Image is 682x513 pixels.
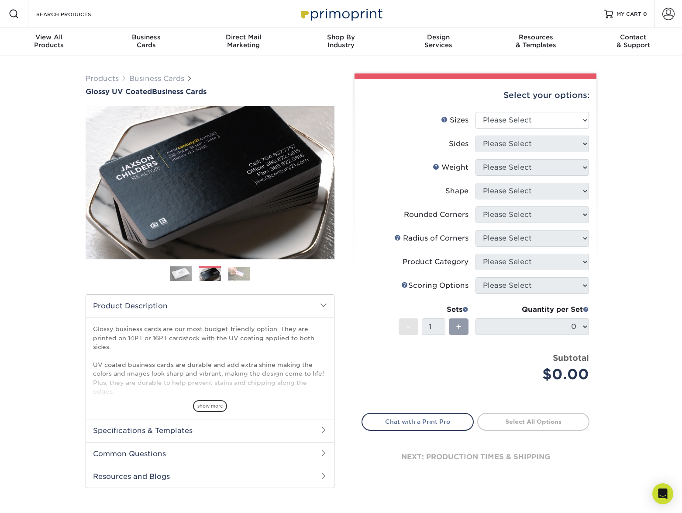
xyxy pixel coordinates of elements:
a: BusinessCards [97,28,195,56]
div: Scoring Options [401,280,468,291]
div: Sets [399,304,468,315]
a: Glossy UV CoatedBusiness Cards [86,87,334,96]
h2: Specifications & Templates [86,419,334,442]
p: Glossy business cards are our most budget-friendly option. They are printed on 14PT or 16PT cards... [93,325,327,440]
span: - [406,320,410,333]
div: Sizes [441,115,468,126]
h2: Common Questions [86,442,334,465]
div: Weight [433,162,468,173]
a: Contact& Support [585,28,682,56]
iframe: Google Customer Reviews [2,486,74,510]
a: DesignServices [390,28,487,56]
div: & Templates [487,33,585,49]
span: MY CART [617,10,641,18]
div: Cards [97,33,195,49]
span: Glossy UV Coated [86,87,152,96]
div: Quantity per Set [475,304,589,315]
span: Contact [585,33,682,41]
a: Select All Options [477,413,589,430]
div: Industry [292,33,389,49]
img: Primoprint [297,4,385,23]
img: Business Cards 02 [199,267,221,282]
div: next: production times & shipping [362,431,589,483]
span: show more [193,400,227,412]
h1: Business Cards [86,87,334,96]
a: Products [86,74,119,83]
span: Business [97,33,195,41]
a: Business Cards [129,74,184,83]
span: 0 [643,11,647,17]
img: Business Cards 01 [170,263,192,285]
img: Glossy UV Coated 02 [86,97,334,269]
span: Design [390,33,487,41]
div: Product Category [403,257,468,267]
div: Select your options: [362,79,589,112]
div: Rounded Corners [404,209,468,220]
a: Chat with a Print Pro [362,413,474,430]
a: Direct MailMarketing [195,28,292,56]
img: Business Cards 03 [228,267,250,280]
h2: Product Description [86,295,334,317]
div: Services [390,33,487,49]
a: Shop ByIndustry [292,28,389,56]
span: + [456,320,462,333]
div: Sides [449,139,468,149]
div: Shape [445,186,468,196]
div: Marketing [195,33,292,49]
div: Open Intercom Messenger [652,483,673,504]
h2: Resources and Blogs [86,465,334,488]
input: SEARCH PRODUCTS..... [35,9,121,19]
span: Shop By [292,33,389,41]
div: & Support [585,33,682,49]
div: $0.00 [482,364,589,385]
div: Radius of Corners [394,233,468,244]
span: Resources [487,33,585,41]
span: Direct Mail [195,33,292,41]
strong: Subtotal [553,353,589,363]
a: Resources& Templates [487,28,585,56]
